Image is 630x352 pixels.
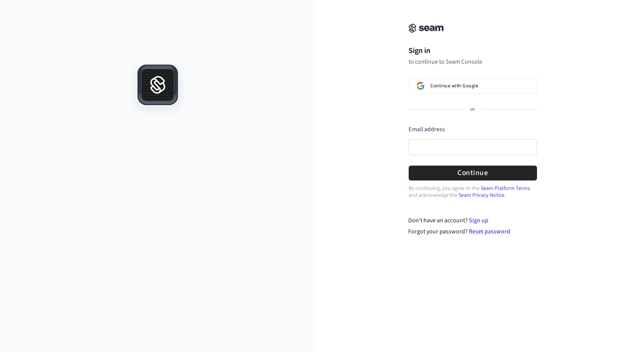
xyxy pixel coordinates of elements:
img: Sign in with Google [417,82,424,90]
p: or [470,106,475,113]
a: Seam Platform Terms [481,185,530,192]
label: Email address [409,125,445,133]
span: Continue with Google [430,83,478,89]
a: Sign up [469,216,488,225]
button: Continue [409,166,537,180]
div: Don't have an account? [408,216,537,225]
button: Sign in with GoogleContinue with Google [409,78,537,94]
h1: Sign in [409,45,537,56]
p: By continuing, you agree to the and acknowledge the . [409,185,537,199]
a: Seam Privacy Notice [459,191,504,199]
p: to continue to Seam Console [409,58,537,66]
div: Forgot your password? [408,227,537,236]
a: Reset password [469,227,510,236]
img: Seam Console [409,24,444,33]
